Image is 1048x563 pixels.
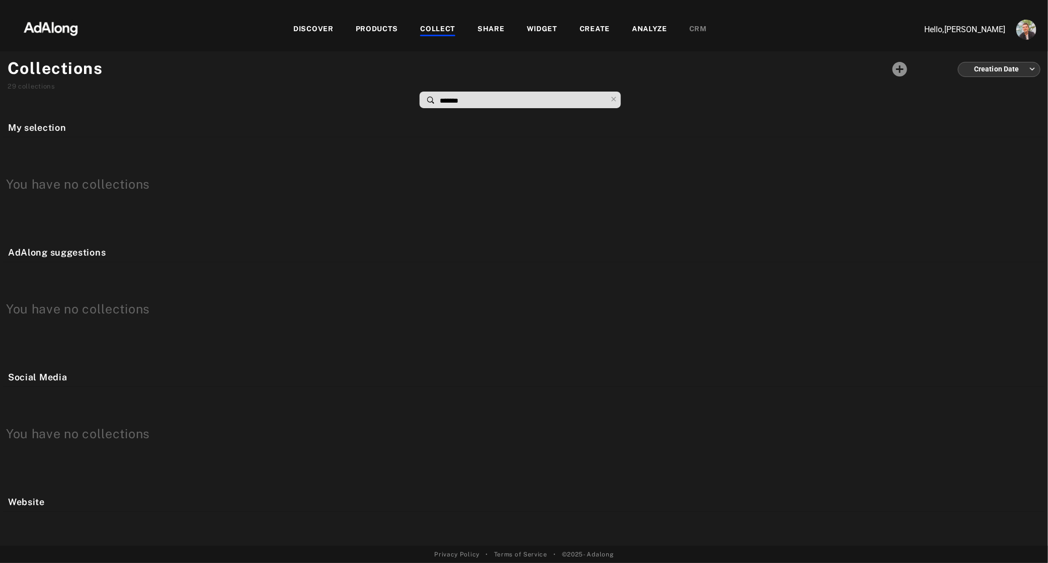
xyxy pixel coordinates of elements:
h2: Social Media [8,370,1045,384]
div: ANALYZE [632,24,667,36]
div: COLLECT [420,24,455,36]
span: © 2025 - Adalong [562,550,614,559]
h2: AdAlong suggestions [8,246,1045,259]
h2: My selection [8,121,1045,134]
img: 63233d7d88ed69de3c212112c67096b6.png [7,13,95,43]
a: Terms of Service [494,550,547,559]
div: Creation Date [967,56,1035,83]
h1: Collections [8,56,103,81]
div: CREATE [580,24,610,36]
div: PRODUCTS [356,24,398,36]
h2: Website [8,495,1045,509]
button: Add a collecton [887,56,913,82]
div: WIDGET [527,24,557,36]
div: collections [8,82,103,92]
iframe: Chat Widget [998,515,1048,563]
div: DISCOVER [293,24,334,36]
span: 29 [8,83,16,90]
span: • [486,550,488,559]
span: • [553,550,556,559]
div: SHARE [477,24,505,36]
p: Hello, [PERSON_NAME] [905,24,1006,36]
button: Account settings [1014,17,1039,42]
img: ACg8ocLjEk1irI4XXb49MzUGwa4F_C3PpCyg-3CPbiuLEZrYEA=s96-c [1016,20,1036,40]
a: Privacy Policy [434,550,479,559]
div: CRM [689,24,707,36]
